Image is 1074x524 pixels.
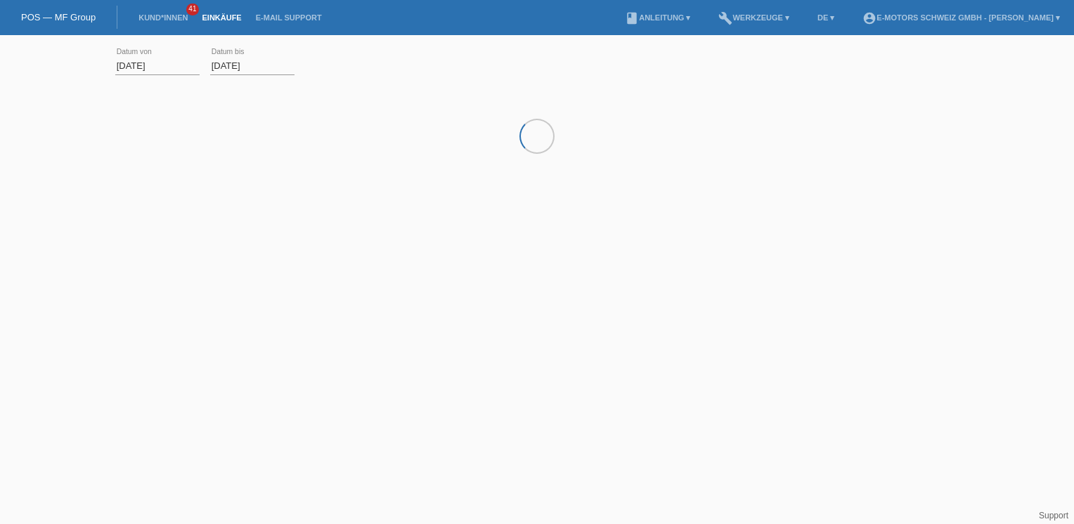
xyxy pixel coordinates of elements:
a: bookAnleitung ▾ [618,13,697,22]
a: E-Mail Support [249,13,329,22]
a: Kund*innen [131,13,195,22]
i: book [625,11,639,25]
a: buildWerkzeuge ▾ [711,13,796,22]
a: POS — MF Group [21,12,96,22]
a: Einkäufe [195,13,248,22]
a: Support [1039,511,1068,520]
a: account_circleE-Motors Schweiz GmbH - [PERSON_NAME] ▾ [855,13,1067,22]
span: 41 [186,4,199,15]
i: build [718,11,732,25]
i: account_circle [862,11,876,25]
a: DE ▾ [810,13,841,22]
